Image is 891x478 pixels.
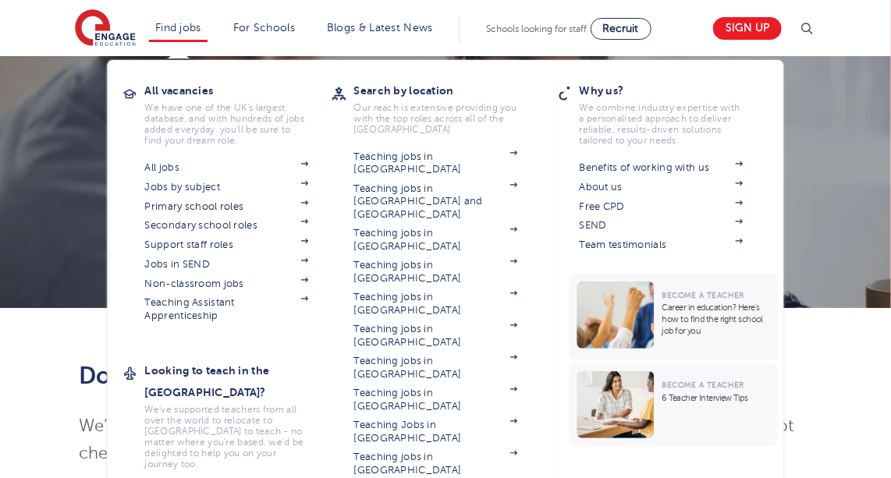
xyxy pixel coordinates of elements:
[570,363,783,446] a: Become a Teacher6 Teacher Interview Tips
[354,355,518,381] a: Teaching jobs in [GEOGRAPHIC_DATA]
[145,278,309,290] a: Non-classroom jobs
[662,392,771,404] p: 6 Teacher Interview Tips
[354,387,518,412] a: Teaching jobs in [GEOGRAPHIC_DATA]
[662,302,771,337] p: Career in education? Here’s how to find the right school job for you
[354,80,541,101] h3: Search by location
[145,296,309,322] a: Teaching Assistant Apprenticeship
[487,23,587,34] span: Schools looking for staff
[354,451,518,476] a: Teaching jobs in [GEOGRAPHIC_DATA]
[354,323,518,349] a: Teaching jobs in [GEOGRAPHIC_DATA]
[580,181,744,193] a: About us
[145,102,309,146] p: We have one of the UK's largest database. and with hundreds of jobs added everyday. you'll be sur...
[79,363,812,389] h2: Do you have friends or colleagues looking for work?
[580,161,744,174] a: Benefits of working with us
[145,258,309,271] a: Jobs in SEND
[233,22,295,34] a: For Schools
[580,80,767,101] h3: Why us?
[79,98,812,136] h1: Refer a Friend
[145,239,309,251] a: Support staff roles
[327,22,433,34] a: Blogs & Latest News
[155,22,201,34] a: Find jobs
[662,381,744,389] span: Become a Teacher
[580,102,744,146] p: We combine industry expertise with a personalised approach to deliver reliable, results-driven so...
[79,412,812,467] p: We’ll reward you a £50 Amazon voucher for helping a friend find their dream job – why not check o...
[354,102,518,135] p: Our reach is extensive providing you with the top roles across all of the [GEOGRAPHIC_DATA]
[580,200,744,213] a: Free CPD
[570,274,783,360] a: Become a TeacherCareer in education? Here’s how to find the right school job for you
[603,23,639,34] span: Recruit
[145,359,332,403] h3: Looking to teach in the [GEOGRAPHIC_DATA]?
[145,80,332,146] a: All vacanciesWe have one of the UK's largest database. and with hundreds of jobs added everyday. ...
[75,9,136,48] img: Engage Education
[662,291,744,299] span: Become a Teacher
[354,182,518,221] a: Teaching jobs in [GEOGRAPHIC_DATA] and [GEOGRAPHIC_DATA]
[354,227,518,253] a: Teaching jobs in [GEOGRAPHIC_DATA]
[580,239,744,251] a: Team testimonials
[145,219,309,232] a: Secondary school roles
[713,17,782,40] a: Sign up
[145,200,309,213] a: Primary school roles
[591,18,651,40] a: Recruit
[354,150,518,176] a: Teaching jobs in [GEOGRAPHIC_DATA]
[354,259,518,285] a: Teaching jobs in [GEOGRAPHIC_DATA]
[145,359,332,469] a: Looking to teach in the [GEOGRAPHIC_DATA]?We've supported teachers from all over the world to rel...
[354,80,541,135] a: Search by locationOur reach is extensive providing you with the top roles across all of the [GEOG...
[145,161,309,174] a: All jobs
[145,80,332,101] h3: All vacancies
[145,404,309,469] p: We've supported teachers from all over the world to relocate to [GEOGRAPHIC_DATA] to teach - no m...
[580,80,767,146] a: Why us?We combine industry expertise with a personalised approach to deliver reliable, results-dr...
[354,419,518,444] a: Teaching Jobs in [GEOGRAPHIC_DATA]
[145,181,309,193] a: Jobs by subject
[354,291,518,317] a: Teaching jobs in [GEOGRAPHIC_DATA]
[580,219,744,232] a: SEND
